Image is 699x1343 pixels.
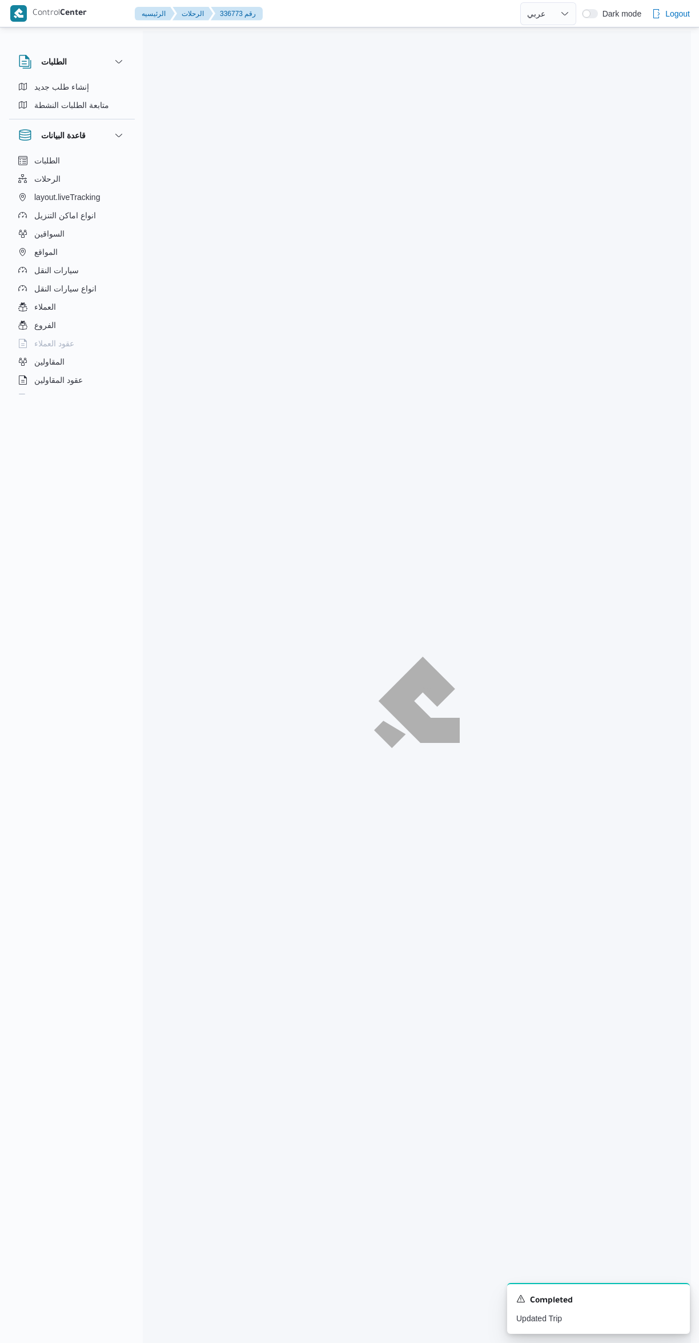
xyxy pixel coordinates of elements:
[34,282,97,295] span: انواع سيارات النقل
[34,209,96,222] span: انواع اماكن التنزيل
[14,371,130,389] button: عقود المقاولين
[34,172,61,186] span: الرحلات
[34,227,65,241] span: السواقين
[18,55,126,69] button: الطلبات
[34,245,58,259] span: المواقع
[14,151,130,170] button: الطلبات
[14,353,130,371] button: المقاولين
[14,316,130,334] button: الفروع
[9,151,135,399] div: قاعدة البيانات
[14,188,130,206] button: layout.liveTracking
[41,55,67,69] h3: الطلبات
[598,9,641,18] span: Dark mode
[34,391,82,405] span: اجهزة التليفون
[135,7,175,21] button: الرئيسيه
[516,1313,681,1325] p: Updated Trip
[665,7,690,21] span: Logout
[34,300,56,314] span: العملاء
[172,7,213,21] button: الرحلات
[375,657,460,748] img: ILLA Logo
[14,96,130,114] button: متابعة الطلبات النشطة
[14,206,130,225] button: انواع اماكن التنزيل
[14,225,130,243] button: السواقين
[34,373,83,387] span: عقود المقاولين
[34,263,79,277] span: سيارات النقل
[34,154,60,167] span: الطلبات
[34,98,109,112] span: متابعة الطلبات النشطة
[14,298,130,316] button: العملاء
[34,318,56,332] span: الفروع
[11,1297,48,1332] iframe: chat widget
[516,1293,681,1308] div: Notification
[60,9,87,18] b: Center
[9,78,135,119] div: الطلبات
[14,261,130,279] button: سيارات النقل
[34,337,74,350] span: عقود العملاء
[34,355,65,369] span: المقاولين
[211,7,263,21] button: 336773 رقم
[41,129,86,142] h3: قاعدة البيانات
[14,170,130,188] button: الرحلات
[18,129,126,142] button: قاعدة البيانات
[14,334,130,353] button: عقود العملاء
[14,279,130,298] button: انواع سيارات النقل
[14,389,130,407] button: اجهزة التليفون
[14,243,130,261] button: المواقع
[530,1294,573,1308] span: Completed
[647,2,694,25] button: Logout
[10,5,27,22] img: X8yXhbKr1z7QwAAAABJRU5ErkJggg==
[34,190,100,204] span: layout.liveTracking
[14,78,130,96] button: إنشاء طلب جديد
[34,80,89,94] span: إنشاء طلب جديد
